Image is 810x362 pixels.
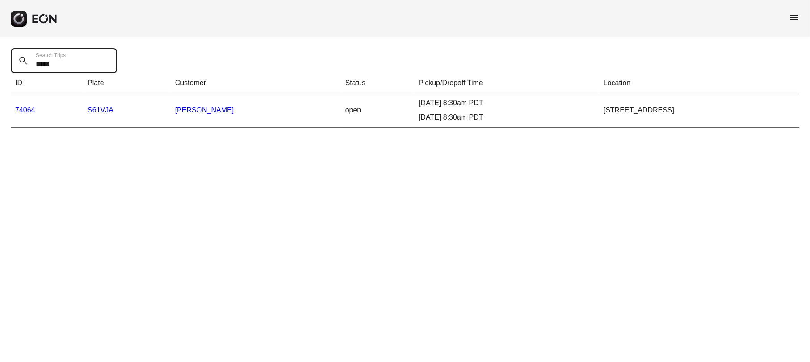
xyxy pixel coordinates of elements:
th: Location [599,73,799,93]
div: [DATE] 8:30am PDT [419,112,595,123]
th: Pickup/Dropoff Time [414,73,599,93]
label: Search Trips [36,52,66,59]
td: [STREET_ADDRESS] [599,93,799,128]
td: open [341,93,414,128]
div: [DATE] 8:30am PDT [419,98,595,108]
th: Status [341,73,414,93]
th: Customer [171,73,341,93]
span: menu [789,12,799,23]
a: [PERSON_NAME] [175,106,234,114]
a: S61VJA [88,106,113,114]
th: Plate [83,73,171,93]
th: ID [11,73,83,93]
a: 74064 [15,106,35,114]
